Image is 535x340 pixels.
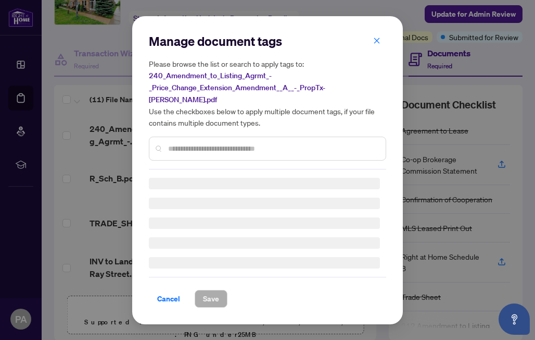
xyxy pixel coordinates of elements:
[149,290,188,308] button: Cancel
[157,290,180,307] span: Cancel
[373,37,380,44] span: close
[149,71,325,104] span: 240_Amendment_to_Listing_Agrmt_-_Price_Change_Extension_Amendment__A__-_PropTx-[PERSON_NAME].pdf
[149,58,386,128] h5: Please browse the list or search to apply tags to: Use the checkboxes below to apply multiple doc...
[499,303,530,335] button: Open asap
[195,290,227,308] button: Save
[149,33,386,50] h2: Manage document tags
